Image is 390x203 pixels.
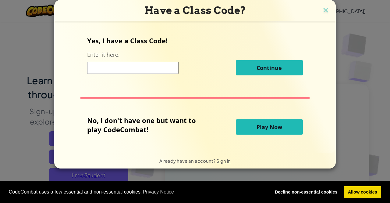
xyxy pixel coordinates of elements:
[236,119,303,135] button: Play Now
[9,187,266,197] span: CodeCombat uses a few essential and non-essential cookies.
[87,116,205,134] p: No, I don't have one but want to play CodeCombat!
[87,36,303,45] p: Yes, I have a Class Code!
[142,187,175,197] a: learn more about cookies
[144,4,246,16] span: Have a Class Code?
[322,6,330,15] img: close icon
[271,186,342,198] a: deny cookies
[257,123,282,131] span: Play Now
[87,51,119,59] label: Enter it here:
[257,64,282,71] span: Continue
[159,158,216,164] span: Already have an account?
[236,60,303,75] button: Continue
[344,186,381,198] a: allow cookies
[216,158,231,164] a: Sign in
